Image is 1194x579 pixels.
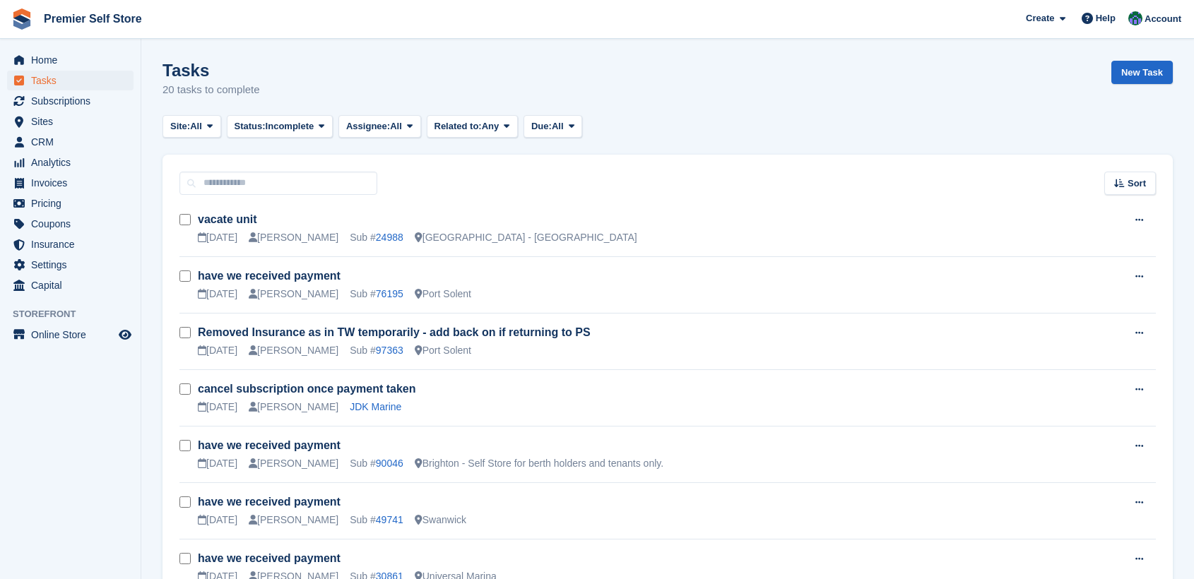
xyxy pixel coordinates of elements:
[7,275,134,295] a: menu
[7,112,134,131] a: menu
[198,439,341,451] a: have we received payment
[198,383,416,395] a: cancel subscription once payment taken
[11,8,32,30] img: stora-icon-8386f47178a22dfd0bd8f6a31ec36ba5ce8667c1dd55bd0f319d3a0aa187defe.svg
[1145,12,1181,26] span: Account
[198,213,257,225] a: vacate unit
[31,234,116,254] span: Insurance
[7,234,134,254] a: menu
[1128,11,1142,25] img: Jo Granger
[346,119,390,133] span: Assignee:
[7,214,134,234] a: menu
[249,230,338,245] div: [PERSON_NAME]
[415,343,471,358] div: Port Solent
[31,325,116,345] span: Online Store
[190,119,202,133] span: All
[31,132,116,152] span: CRM
[7,173,134,193] a: menu
[415,230,637,245] div: [GEOGRAPHIC_DATA] - [GEOGRAPHIC_DATA]
[376,345,403,356] a: 97363
[198,513,237,527] div: [DATE]
[376,288,403,299] a: 76195
[552,119,564,133] span: All
[1026,11,1054,25] span: Create
[249,513,338,527] div: [PERSON_NAME]
[198,552,341,564] a: have we received payment
[415,456,663,471] div: Brighton - Self Store for berth holders and tenants only.
[7,325,134,345] a: menu
[7,91,134,111] a: menu
[198,456,237,471] div: [DATE]
[338,115,421,138] button: Assignee: All
[390,119,402,133] span: All
[350,513,403,527] div: Sub #
[415,287,471,302] div: Port Solent
[376,232,403,243] a: 24988
[376,458,403,469] a: 90046
[350,343,403,358] div: Sub #
[7,71,134,90] a: menu
[162,115,221,138] button: Site: All
[376,514,403,525] a: 49741
[31,112,116,131] span: Sites
[435,119,482,133] span: Related to:
[249,343,338,358] div: [PERSON_NAME]
[415,513,466,527] div: Swanwick
[482,119,500,133] span: Any
[31,275,116,295] span: Capital
[1096,11,1116,25] span: Help
[38,7,148,30] a: Premier Self Store
[13,307,141,321] span: Storefront
[7,153,134,172] a: menu
[350,287,403,302] div: Sub #
[7,132,134,152] a: menu
[427,115,518,138] button: Related to: Any
[198,496,341,508] a: have we received payment
[1111,61,1173,84] a: New Task
[350,230,403,245] div: Sub #
[7,50,134,70] a: menu
[117,326,134,343] a: Preview store
[235,119,266,133] span: Status:
[350,456,403,471] div: Sub #
[227,115,333,138] button: Status: Incomplete
[31,255,116,275] span: Settings
[7,255,134,275] a: menu
[249,456,338,471] div: [PERSON_NAME]
[31,214,116,234] span: Coupons
[31,173,116,193] span: Invoices
[249,287,338,302] div: [PERSON_NAME]
[198,400,237,414] div: [DATE]
[198,270,341,282] a: have we received payment
[198,230,237,245] div: [DATE]
[31,193,116,213] span: Pricing
[31,71,116,90] span: Tasks
[31,91,116,111] span: Subscriptions
[524,115,582,138] button: Due: All
[350,401,401,412] a: JDK Marine
[198,287,237,302] div: [DATE]
[162,61,260,80] h1: Tasks
[162,82,260,98] p: 20 tasks to complete
[31,50,116,70] span: Home
[266,119,314,133] span: Incomplete
[198,326,591,338] a: Removed Insurance as in TW temporarily - add back on if returning to PS
[249,400,338,414] div: [PERSON_NAME]
[531,119,552,133] span: Due:
[1128,177,1146,191] span: Sort
[7,193,134,213] a: menu
[31,153,116,172] span: Analytics
[170,119,190,133] span: Site:
[198,343,237,358] div: [DATE]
